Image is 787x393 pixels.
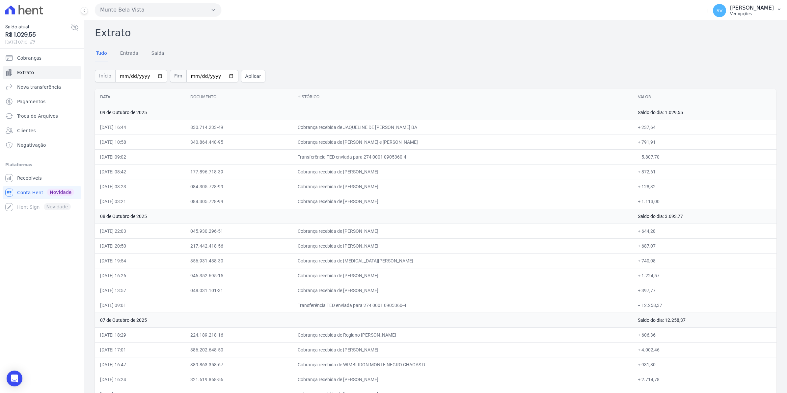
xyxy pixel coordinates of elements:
[185,164,292,179] td: 177.896.718-39
[95,283,185,298] td: [DATE] 13:57
[292,224,633,238] td: Cobrança recebida de [PERSON_NAME]
[17,55,41,61] span: Cobranças
[633,209,776,224] td: Saldo do dia: 3.693,77
[95,120,185,135] td: [DATE] 16:44
[185,179,292,194] td: 084.305.728-99
[3,138,81,152] a: Negativação
[185,283,292,298] td: 048.031.101-31
[292,283,633,298] td: Cobrança recebida de [PERSON_NAME]
[730,5,774,11] p: [PERSON_NAME]
[730,11,774,16] p: Ver opções
[292,357,633,372] td: Cobrança recebida de WIMBLIDON MONTE NEGRO CHAGAS D
[292,194,633,209] td: Cobrança recebida de [PERSON_NAME]
[633,342,776,357] td: + 4.002,46
[95,164,185,179] td: [DATE] 08:42
[17,142,46,148] span: Negativação
[292,238,633,253] td: Cobrança recebida de [PERSON_NAME]
[3,124,81,137] a: Clientes
[3,80,81,94] a: Nova transferência
[292,372,633,387] td: Cobrança recebida de [PERSON_NAME]
[17,98,45,105] span: Pagamentos
[95,224,185,238] td: [DATE] 22:03
[95,238,185,253] td: [DATE] 20:50
[5,23,71,30] span: Saldo atual
[633,149,776,164] td: − 5.807,70
[633,283,776,298] td: + 397,77
[95,3,221,16] button: Munte Bela Vista
[633,224,776,238] td: + 644,28
[17,113,58,119] span: Troca de Arquivos
[708,1,787,20] button: SV [PERSON_NAME] Ver opções
[185,357,292,372] td: 389.863.358-67
[292,298,633,313] td: Transferência TED enviada para 274 0001 0905360-4
[292,89,633,105] th: Histórico
[185,194,292,209] td: 084.305.728-99
[633,238,776,253] td: + 687,07
[185,327,292,342] td: 224.189.218-16
[3,171,81,185] a: Recebíveis
[3,51,81,65] a: Cobranças
[292,253,633,268] td: Cobrança recebida de [MEDICAL_DATA][PERSON_NAME]
[633,357,776,372] td: + 931,80
[185,342,292,357] td: 386.202.648-50
[95,268,185,283] td: [DATE] 16:26
[3,95,81,108] a: Pagamentos
[633,179,776,194] td: + 128,32
[292,120,633,135] td: Cobrança recebida de JAQUELINE DE [PERSON_NAME] BA
[5,30,71,39] span: R$ 1.029,55
[633,298,776,313] td: − 12.258,37
[95,89,185,105] th: Data
[292,327,633,342] td: Cobrança recebida de Regiano [PERSON_NAME]
[185,89,292,105] th: Documento
[633,327,776,342] td: + 606,36
[241,70,265,82] button: Aplicar
[47,189,74,196] span: Novidade
[292,149,633,164] td: Transferência TED enviada para 274 0001 0905360-4
[292,179,633,194] td: Cobrança recebida de [PERSON_NAME]
[185,135,292,149] td: 340.864.448-95
[95,179,185,194] td: [DATE] 03:23
[150,45,166,62] a: Saída
[170,70,186,82] span: Fim
[185,268,292,283] td: 946.352.695-15
[95,327,185,342] td: [DATE] 18:29
[17,84,61,90] span: Nova transferência
[5,51,79,214] nav: Sidebar
[633,268,776,283] td: + 1.224,57
[292,268,633,283] td: Cobrança recebida de [PERSON_NAME]
[633,372,776,387] td: + 2.714,78
[3,66,81,79] a: Extrato
[7,371,22,386] div: Open Intercom Messenger
[185,224,292,238] td: 045.930.296-51
[17,69,34,76] span: Extrato
[95,135,185,149] td: [DATE] 10:58
[185,372,292,387] td: 321.619.868-56
[95,209,633,224] td: 08 de Outubro de 2025
[95,313,633,327] td: 07 de Outubro de 2025
[95,70,115,82] span: Início
[95,357,185,372] td: [DATE] 16:47
[3,186,81,199] a: Conta Hent Novidade
[633,89,776,105] th: Valor
[17,127,36,134] span: Clientes
[95,372,185,387] td: [DATE] 16:24
[95,194,185,209] td: [DATE] 03:21
[119,45,140,62] a: Entrada
[633,253,776,268] td: + 740,08
[633,120,776,135] td: + 237,64
[95,149,185,164] td: [DATE] 09:02
[5,39,71,45] span: [DATE] 07:10
[185,253,292,268] td: 356.931.438-30
[17,175,42,181] span: Recebíveis
[292,164,633,179] td: Cobrança recebida de [PERSON_NAME]
[185,120,292,135] td: 830.714.233-49
[95,25,776,40] h2: Extrato
[95,298,185,313] td: [DATE] 09:01
[95,45,108,62] a: Tudo
[5,161,79,169] div: Plataformas
[95,253,185,268] td: [DATE] 19:54
[292,135,633,149] td: Cobrança recebida de [PERSON_NAME] e [PERSON_NAME]
[717,8,722,13] span: SV
[633,164,776,179] td: + 872,61
[633,194,776,209] td: + 1.113,00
